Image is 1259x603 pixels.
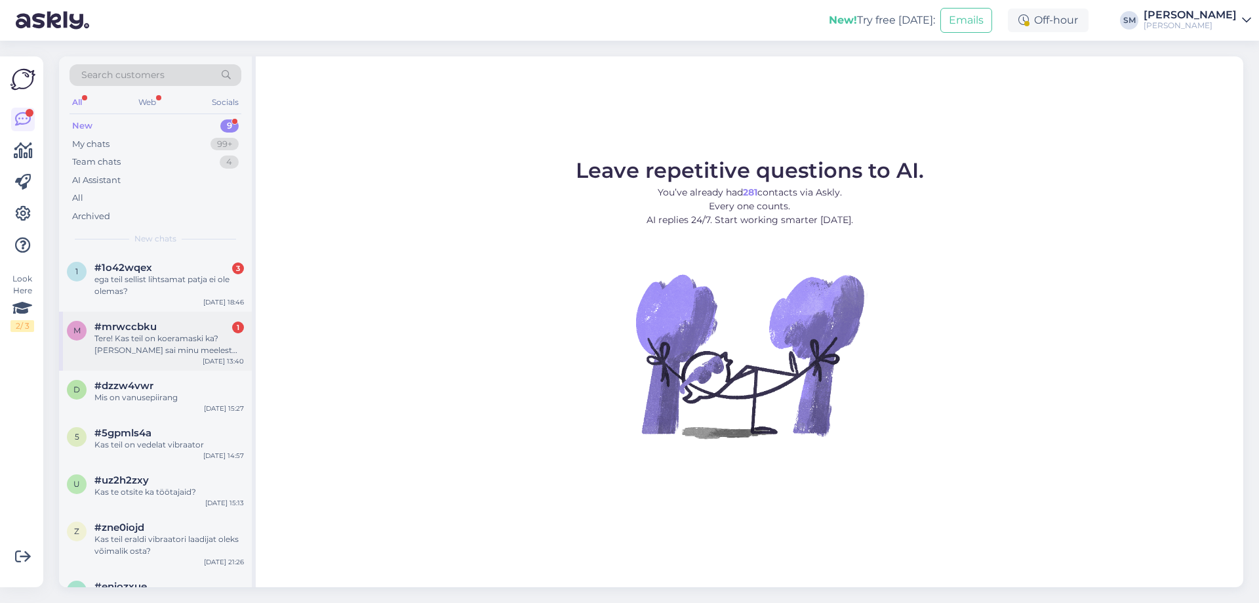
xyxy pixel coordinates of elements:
[829,12,935,28] div: Try free [DATE]:
[94,274,244,297] div: ega teil sellist lihtsamat patja ei ole olemas?
[73,385,80,394] span: d
[210,138,239,151] div: 99+
[576,157,924,183] span: Leave repetitive questions to AI.
[94,392,244,404] div: Mis on vanusepiirang
[94,533,244,557] div: Kas teil eraldi vibraatori laadijat oleks võimalik osta?
[94,581,147,593] span: #eniozxue
[203,451,244,461] div: [DATE] 14:57
[72,210,110,223] div: Archived
[73,325,81,335] span: m
[94,522,144,533] span: #zne0iojd
[576,186,924,227] p: You’ve already had contacts via Askly. Every one counts. AI replies 24/7. Start working smarter [...
[203,356,244,366] div: [DATE] 13:40
[204,557,244,567] div: [DATE] 21:26
[94,486,244,498] div: Kas te otsite ka töötajaid?
[75,266,78,276] span: 1
[72,156,121,169] div: Team chats
[94,427,151,439] span: #5gpmls4a
[94,439,244,451] div: Kas teil on vedelat vibraator
[829,14,857,26] b: New!
[94,333,244,356] div: Tere! Kas teil on koeramaski ka? [PERSON_NAME] sai minu meelest siit ostetud, aga hetkel ei leia.
[72,119,92,133] div: New
[94,262,152,274] span: #1o42wqex
[209,94,241,111] div: Socials
[72,192,83,205] div: All
[94,474,149,486] span: #uz2h2zxy
[75,432,79,442] span: 5
[1008,9,1089,32] div: Off-hour
[204,404,244,413] div: [DATE] 15:27
[94,380,153,392] span: #dzzw4vwr
[10,273,34,332] div: Look Here
[1144,20,1237,31] div: [PERSON_NAME]
[1120,11,1138,30] div: SM
[70,94,85,111] div: All
[220,156,239,169] div: 4
[232,322,244,333] div: 1
[72,174,121,187] div: AI Assistant
[940,8,992,33] button: Emails
[136,94,159,111] div: Web
[72,138,110,151] div: My chats
[631,238,868,474] img: No Chat active
[1144,10,1251,31] a: [PERSON_NAME][PERSON_NAME]
[203,297,244,307] div: [DATE] 18:46
[1144,10,1237,20] div: [PERSON_NAME]
[232,262,244,274] div: 3
[10,320,34,332] div: 2 / 3
[134,233,176,245] span: New chats
[73,479,80,489] span: u
[74,585,79,595] span: e
[220,119,239,133] div: 9
[10,67,35,92] img: Askly Logo
[94,321,157,333] span: #mrwccbku
[74,526,79,536] span: z
[743,186,757,198] b: 281
[205,498,244,508] div: [DATE] 15:13
[81,68,165,82] span: Search customers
